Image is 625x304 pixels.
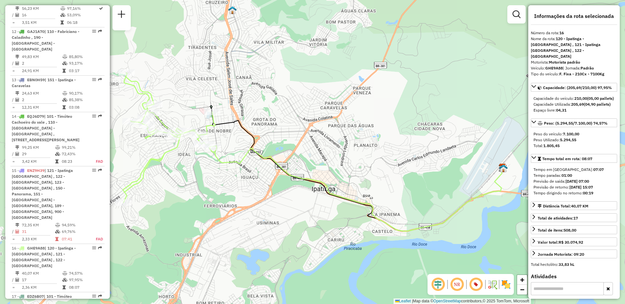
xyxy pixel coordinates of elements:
div: Tempo em [GEOGRAPHIC_DATA]: [533,167,615,173]
div: Tempo total em rota: 08:07 [531,164,617,199]
td: 06:18 [67,19,98,26]
i: Tempo total em rota [60,21,64,24]
h4: Atividades [531,273,617,280]
span: 12 - [12,29,79,52]
i: Distância Total [15,55,19,59]
td: 99,21% [61,144,89,151]
a: Zoom out [517,285,527,295]
td: 08:23 [61,158,89,165]
td: / [12,228,15,235]
i: Tempo total em rota [62,105,66,109]
img: Fluxo de ruas [487,279,498,290]
td: = [12,236,15,242]
em: Rota exportada [98,78,102,82]
td: 31 [22,228,55,235]
span: EDZ6B07 [27,294,44,299]
i: % de utilização da cubagem [62,61,67,65]
td: 72,35 KM [22,222,55,228]
strong: 04,31 [556,108,566,113]
span: − [520,285,524,294]
td: 49,83 KM [22,53,62,60]
a: Peso: (5.294,55/7.100,00) 74,57% [531,118,617,127]
i: % de utilização da cubagem [62,98,67,102]
div: Capacidade do veículo: [533,96,615,101]
td: = [12,19,15,26]
td: 69,76% [61,228,89,235]
td: 90,17% [69,90,102,97]
td: 17 [22,277,62,283]
td: 03:17 [69,68,102,74]
i: Total de Atividades [15,61,19,65]
td: / [12,277,15,283]
td: = [12,104,15,111]
strong: 508,00 [564,228,576,233]
span: 16 - [12,246,76,268]
strong: GHE9A88 [545,66,563,70]
span: | 121 - Ipatinga [GEOGRAPHIC_DATA] , 122 - [GEOGRAPHIC_DATA], 123 - [GEOGRAPHIC_DATA] , 150 - Pan... [12,168,73,220]
td: / [12,151,15,157]
a: Valor total:R$ 30.074,92 [531,237,617,246]
td: 2 [22,60,62,67]
strong: R$ 30.074,92 [559,240,583,245]
td: 24,91 KM [22,68,62,74]
span: Exibir número da rota [468,277,484,292]
td: 53,09% [67,12,98,18]
td: = [12,158,15,165]
i: Distância Total [15,91,19,95]
strong: F. Fixa - 210Cx - 7100Kg [559,71,604,76]
i: Total de Atividades [15,152,19,156]
td: / [12,60,15,67]
div: Tempo dirigindo no retorno: [533,190,615,196]
em: Opções [92,168,96,172]
td: = [12,68,15,74]
a: OpenStreetMap [433,299,461,303]
td: FAD [89,158,103,165]
strong: Motorista padrão [549,60,580,65]
div: Previsão de saída: [533,178,615,184]
a: Nova sessão e pesquisa [115,8,128,23]
span: EQJ6D79 [27,114,44,119]
div: Tipo do veículo: [531,71,617,77]
strong: (04,90 pallets) [584,102,611,107]
span: | Jornada: [563,66,594,70]
i: Tempo total em rota [62,69,66,73]
i: Tempo total em rota [62,285,66,289]
td: 40,07 KM [22,270,62,277]
i: % de utilização do peso [60,7,65,10]
i: % de utilização do peso [62,91,67,95]
td: / [12,12,15,18]
em: Rota exportada [98,294,102,298]
i: Distância Total [15,223,19,227]
strong: 205,69 [571,102,584,107]
span: GHE9A88 [27,246,45,251]
span: Tempo total em rota: 08:07 [542,156,592,161]
div: Total: [533,143,615,149]
td: 08:07 [69,284,102,291]
i: % de utilização da cubagem [62,278,67,282]
td: 12,31 KM [22,104,62,111]
i: Total de Atividades [15,13,19,17]
td: 2 [22,97,62,103]
td: 3,51 KM [22,19,60,26]
span: 15 - [12,168,73,220]
span: GAJ1A70 [27,29,44,34]
div: Capacidade Utilizada: [533,101,615,107]
em: Opções [92,294,96,298]
td: FAD [89,236,103,242]
div: Tempo paradas: [533,173,615,178]
img: FAD CDD Ipatinga [499,164,508,173]
strong: [DATE] 07:00 [566,179,589,184]
i: Distância Total [15,271,19,275]
em: Rota exportada [98,114,102,118]
i: Distância Total [15,145,19,149]
em: Rota exportada [98,246,102,250]
div: Capacidade: (205,69/210,00) 97,95% [531,93,617,116]
em: Opções [92,246,96,250]
div: Veículo: [531,65,617,71]
span: Ocultar deslocamento [430,277,446,292]
td: 85,38% [69,97,102,103]
div: Espaço livre: [533,107,615,113]
div: Jornada Motorista: 09:20 [538,251,584,257]
span: | [412,299,413,303]
i: % de utilização da cubagem [55,230,60,234]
